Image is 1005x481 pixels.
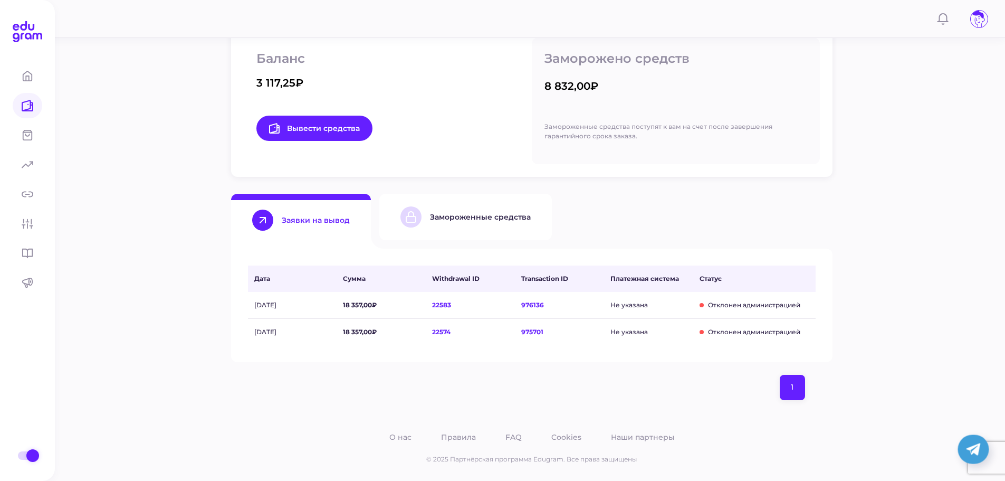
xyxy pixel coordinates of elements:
button: Заявки на вывод [231,194,371,240]
a: Вывести средства [256,116,372,141]
span: 22574 [432,327,515,337]
span: 22583 [432,300,515,310]
span: Не указана [610,300,693,310]
a: Cookies [549,430,583,444]
span: Не указана [610,327,693,337]
nav: pagination navigation [778,375,807,400]
p: © 2025 Партнёрская программа Edugram. Все права защищены [231,455,832,464]
p: Замороженные средства поступят к вам на счет после завершения гарантийного срока заказа. [544,122,807,141]
span: 975701 [521,327,604,337]
span: Transaction ID [521,274,604,284]
span: 18 357,00₽ [343,300,426,310]
span: 18 357,00₽ [343,327,426,337]
button: page 1 [780,375,805,400]
div: 8 832,00₽ [544,79,598,93]
div: 3 117,25₽ [256,76,303,90]
a: О нас [387,430,414,444]
span: Отклонен администрацией [700,327,816,337]
span: Вывести средства [269,123,360,134]
div: Withdraw Requests [248,266,816,345]
span: Отклонен администрацией [700,300,816,310]
a: Наши партнеры [609,430,676,444]
p: Заморожено средств [544,50,807,67]
div: Заявки на вывод [282,215,350,225]
span: [DATE] [254,327,337,337]
span: Платежная система [610,274,693,284]
a: Правила [439,430,478,444]
span: Статус [700,274,816,284]
span: Дата [254,274,337,284]
a: FAQ [503,430,524,444]
div: Замороженные средства [430,212,531,222]
span: Withdrawal ID [432,274,515,284]
span: 976136 [521,300,604,310]
p: Баланс [256,50,519,67]
span: [DATE] [254,300,337,310]
button: Замороженные средства [379,194,552,240]
span: Сумма [343,274,426,284]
